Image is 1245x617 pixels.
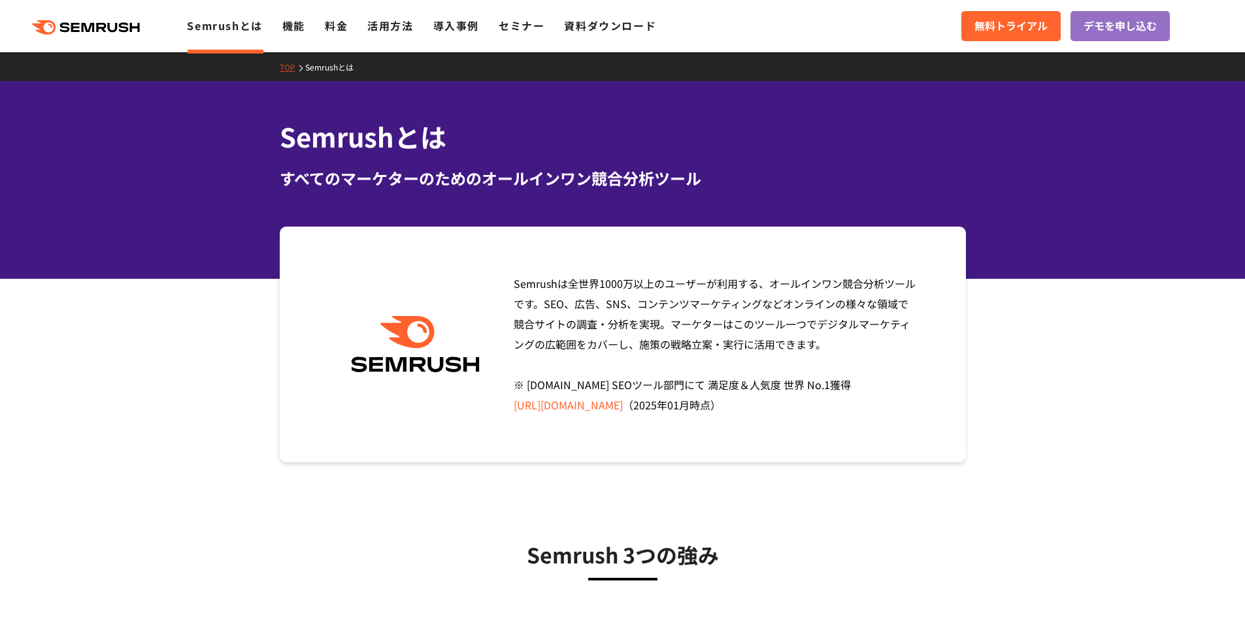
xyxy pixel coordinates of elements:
a: TOP [280,61,305,72]
span: デモを申し込む [1084,18,1157,35]
a: 料金 [325,18,348,33]
a: 無料トライアル [961,11,1061,41]
a: [URL][DOMAIN_NAME] [514,397,623,413]
span: Semrushは全世界1000万以上のユーザーが利用する、オールインワン競合分析ツールです。SEO、広告、SNS、コンテンツマーケティングなどオンラインの様々な領域で競合サイトの調査・分析を実現... [514,276,916,413]
a: 導入事例 [433,18,479,33]
div: すべてのマーケターのためのオールインワン競合分析ツール [280,166,966,190]
a: Semrushとは [305,61,363,72]
a: 活用方法 [367,18,413,33]
h1: Semrushとは [280,118,966,156]
a: Semrushとは [187,18,262,33]
h3: Semrush 3つの強み [312,538,933,571]
span: 無料トライアル [974,18,1048,35]
a: デモを申し込む [1071,11,1170,41]
a: 資料ダウンロード [564,18,656,33]
a: セミナー [499,18,544,33]
img: Semrush [344,316,486,373]
a: 機能 [282,18,305,33]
